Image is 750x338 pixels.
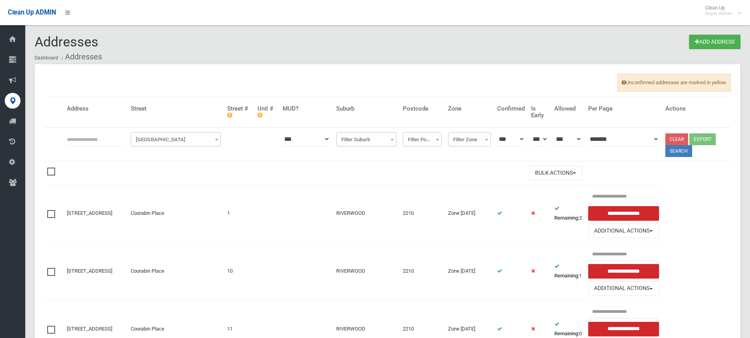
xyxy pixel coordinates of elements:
td: RIVERWOOD [333,242,400,300]
td: 10 [224,242,254,300]
button: Additional Actions [588,223,659,238]
h4: Postcode [403,105,442,112]
h4: Confirmed [497,105,525,112]
button: Export [689,133,716,145]
h4: Street [131,105,221,112]
span: Filter Suburb [338,134,394,145]
h4: Unit # [257,105,276,118]
td: 1 [224,185,254,242]
a: [STREET_ADDRESS] [67,268,112,274]
a: Clear [665,133,688,145]
td: 1 [551,242,585,300]
span: Unconfirmed addresses are marked in yellow. [617,74,731,92]
td: Coorabin Place [128,242,224,300]
td: 2210 [400,242,445,300]
button: Search [665,145,692,157]
a: [STREET_ADDRESS] [67,326,112,332]
strong: Remaining: [554,331,579,336]
span: Clean Up ADMIN [8,9,56,16]
span: Filter Zone [450,134,489,145]
h4: Suburb [336,105,396,112]
span: Addresses [35,34,98,50]
strong: Remaining: [554,273,579,279]
a: [STREET_ADDRESS] [67,210,112,216]
span: Clean Up [701,5,740,17]
td: 2 [551,185,585,242]
h4: Street # [227,105,251,118]
td: 2210 [400,185,445,242]
span: Filter Street [133,134,219,145]
span: Filter Zone [448,132,491,146]
button: Bulk Actions [529,166,582,180]
h4: Zone [448,105,491,112]
td: Zone [DATE] [445,185,494,242]
strong: Remaining: [554,215,579,221]
h4: MUD? [283,105,330,112]
span: Filter Postcode [405,134,440,145]
span: Filter Street [131,132,221,146]
a: Dashboard [35,55,58,61]
small: Super Admin [705,11,732,17]
td: RIVERWOOD [333,185,400,242]
span: Filter Suburb [336,132,396,146]
td: Zone [DATE] [445,242,494,300]
button: Additional Actions [588,281,659,296]
li: Addresses [59,50,102,64]
h4: Per Page [588,105,659,112]
span: Filter Postcode [403,132,442,146]
td: Coorabin Place [128,185,224,242]
a: Add Address [689,35,741,49]
h4: Allowed [554,105,582,112]
h4: Actions [665,105,728,112]
h4: Address [67,105,124,112]
h4: Is Early [531,105,548,118]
